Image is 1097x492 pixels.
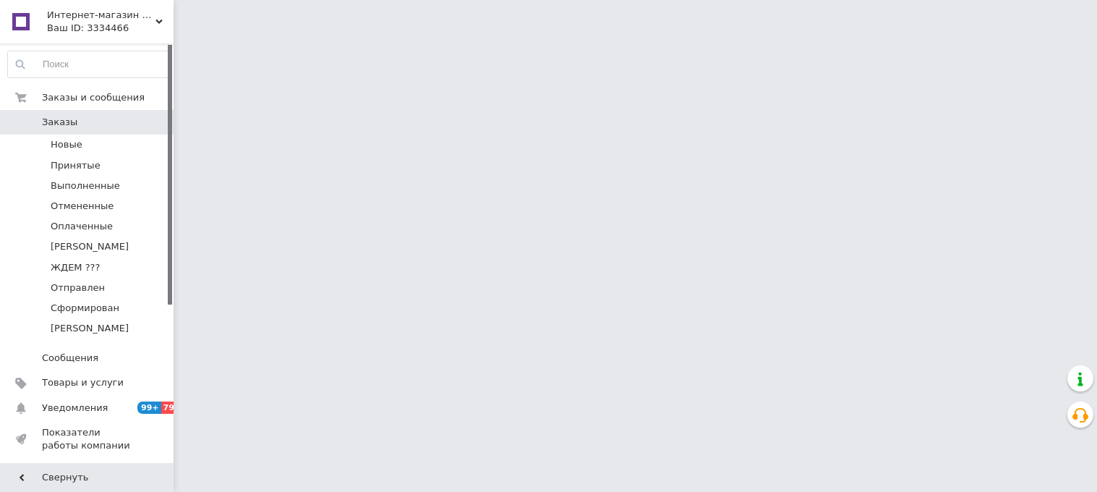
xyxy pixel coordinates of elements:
span: Показатели работы компании [42,426,134,452]
span: Отмененные [51,200,114,213]
span: Уведомления [42,402,108,415]
div: Ваш ID: 3334466 [47,22,174,35]
span: Принятые [51,159,101,172]
span: Оплаченные [51,220,113,233]
span: ЖДЕМ ??? [51,261,100,274]
span: Выполненные [51,179,120,192]
span: Товары и услуги [42,376,124,389]
span: [PERSON_NAME] [51,322,129,335]
span: 99+ [137,402,161,414]
span: Сообщения [42,352,98,365]
span: [PERSON_NAME] [51,240,129,253]
span: 79 [161,402,178,414]
span: Заказы [42,116,77,129]
span: Сформирован [51,302,119,315]
span: Интернет-магазин "Magnit" [47,9,155,22]
input: Поиск [8,51,170,77]
span: Отправлен [51,281,105,294]
span: Новые [51,138,82,151]
span: Заказы и сообщения [42,91,145,104]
